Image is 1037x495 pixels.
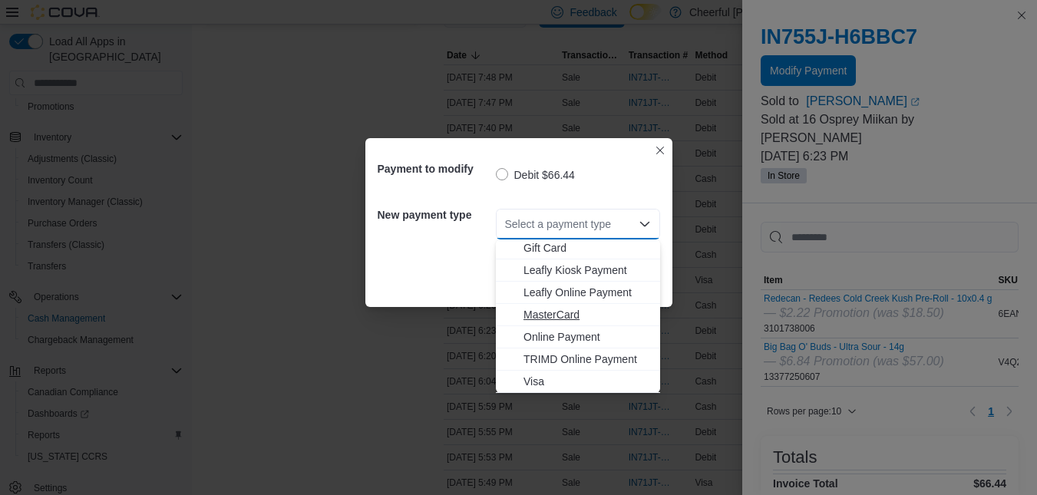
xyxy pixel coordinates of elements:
[496,282,660,304] button: Leafly Online Payment
[496,166,575,184] label: Debit $66.44
[523,329,651,345] span: Online Payment
[496,259,660,282] button: Leafly Kiosk Payment
[523,307,651,322] span: MasterCard
[496,237,660,259] button: Gift Card
[496,148,660,393] div: Choose from the following options
[378,153,493,184] h5: Payment to modify
[496,371,660,393] button: Visa
[639,218,651,230] button: Close list of options
[651,141,669,160] button: Closes this modal window
[505,215,507,233] input: Accessible screen reader label
[496,348,660,371] button: TRIMD Online Payment
[523,374,651,389] span: Visa
[523,285,651,300] span: Leafly Online Payment
[496,326,660,348] button: Online Payment
[523,262,651,278] span: Leafly Kiosk Payment
[523,351,651,367] span: TRIMD Online Payment
[496,304,660,326] button: MasterCard
[378,200,493,230] h5: New payment type
[523,240,651,256] span: Gift Card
